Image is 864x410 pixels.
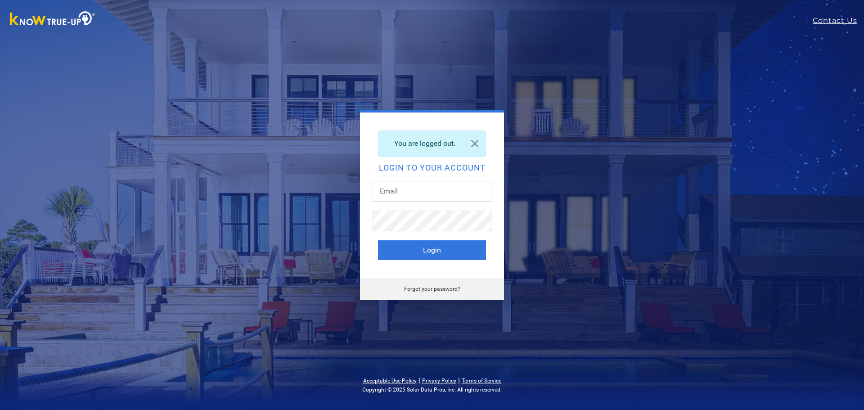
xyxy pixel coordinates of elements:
[378,240,486,260] button: Login
[458,376,460,384] span: |
[422,378,456,384] a: Privacy Policy
[418,376,420,384] span: |
[363,378,417,384] a: Acceptable Use Policy
[813,15,864,26] a: Contact Us
[462,378,501,384] a: Terms of Service
[373,181,491,202] input: Email
[378,131,486,157] div: You are logged out.
[464,131,486,156] a: Close
[5,9,100,30] img: Know True-Up
[404,286,460,292] a: Forgot your password?
[378,164,486,172] h2: Login to your account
